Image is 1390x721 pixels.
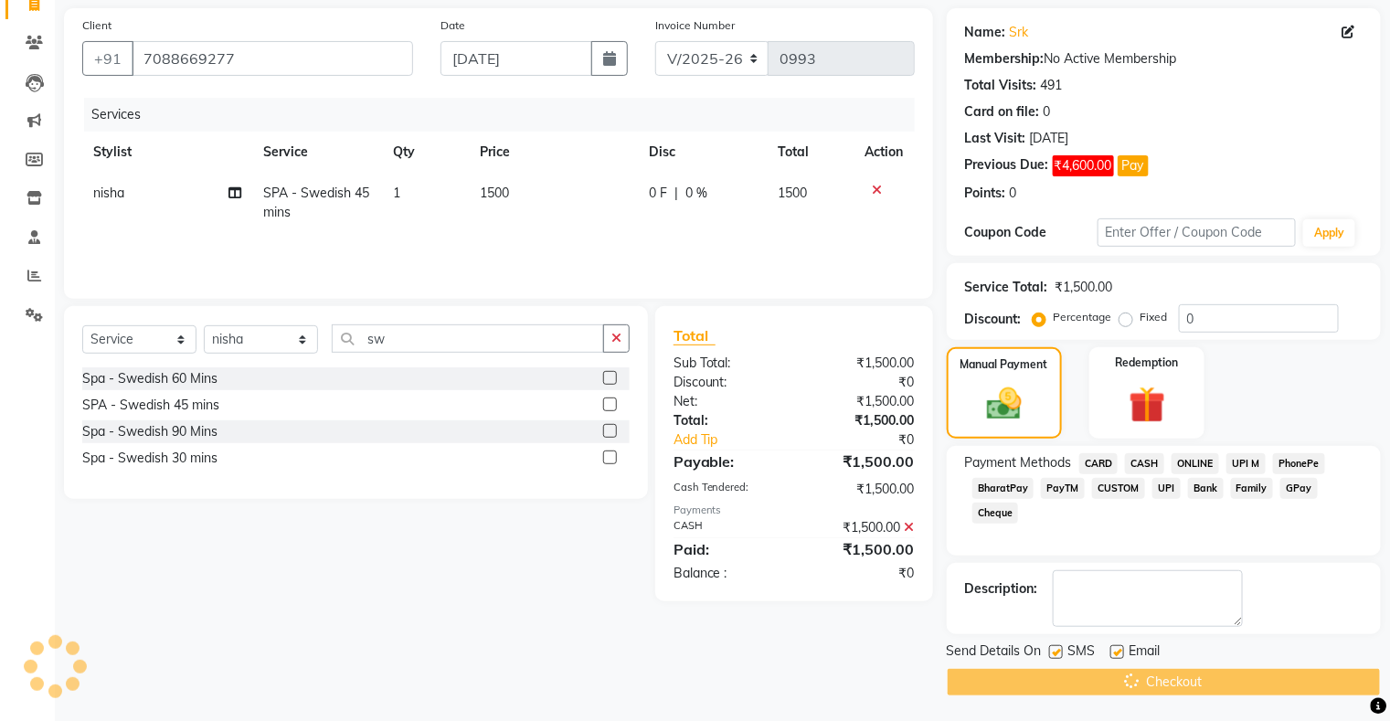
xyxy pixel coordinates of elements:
[1054,309,1112,325] label: Percentage
[1092,478,1145,499] span: CUSTOM
[252,132,382,173] th: Service
[82,17,111,34] label: Client
[1030,129,1069,148] div: [DATE]
[1118,155,1149,176] button: Pay
[965,49,1363,69] div: No Active Membership
[263,185,369,220] span: SPA - Swedish 45 mins
[794,451,928,472] div: ₹1,500.00
[1273,453,1325,474] span: PhonePe
[965,223,1098,242] div: Coupon Code
[1118,382,1177,428] img: _gift.svg
[674,184,678,203] span: |
[960,356,1048,373] label: Manual Payment
[1303,219,1355,247] button: Apply
[794,480,928,499] div: ₹1,500.00
[82,132,252,173] th: Stylist
[972,478,1035,499] span: BharatPay
[660,411,794,430] div: Total:
[1041,76,1063,95] div: 491
[794,518,928,537] div: ₹1,500.00
[965,453,1072,472] span: Payment Methods
[660,373,794,392] div: Discount:
[660,392,794,411] div: Net:
[1044,102,1051,122] div: 0
[1068,641,1096,664] span: SMS
[674,503,915,518] div: Payments
[1056,278,1113,297] div: ₹1,500.00
[965,155,1049,176] div: Previous Due:
[480,185,509,201] span: 1500
[660,451,794,472] div: Payable:
[1079,453,1119,474] span: CARD
[660,430,816,450] a: Add Tip
[82,41,133,76] button: +91
[1141,309,1168,325] label: Fixed
[767,132,854,173] th: Total
[82,369,218,388] div: Spa - Swedish 60 Mins
[854,132,915,173] th: Action
[82,449,218,468] div: Spa - Swedish 30 mins
[794,354,928,373] div: ₹1,500.00
[1231,478,1274,499] span: Family
[660,564,794,583] div: Balance :
[332,324,604,353] input: Search or Scan
[794,373,928,392] div: ₹0
[972,503,1019,524] span: Cheque
[660,518,794,537] div: CASH
[778,185,807,201] span: 1500
[965,102,1040,122] div: Card on file:
[82,422,218,441] div: Spa - Swedish 90 Mins
[794,564,928,583] div: ₹0
[976,384,1033,424] img: _cash.svg
[965,184,1006,203] div: Points:
[1125,453,1164,474] span: CASH
[469,132,638,173] th: Price
[965,310,1022,329] div: Discount:
[1098,218,1297,247] input: Enter Offer / Coupon Code
[655,17,735,34] label: Invoice Number
[93,185,124,201] span: nisha
[1152,478,1181,499] span: UPI
[794,392,928,411] div: ₹1,500.00
[1226,453,1266,474] span: UPI M
[685,184,707,203] span: 0 %
[660,354,794,373] div: Sub Total:
[965,278,1048,297] div: Service Total:
[794,538,928,560] div: ₹1,500.00
[649,184,667,203] span: 0 F
[947,641,1042,664] span: Send Details On
[660,480,794,499] div: Cash Tendered:
[816,430,928,450] div: ₹0
[1010,184,1017,203] div: 0
[440,17,465,34] label: Date
[1010,23,1029,42] a: Srk
[132,41,413,76] input: Search by Name/Mobile/Email/Code
[965,76,1037,95] div: Total Visits:
[84,98,928,132] div: Services
[674,326,716,345] span: Total
[965,23,1006,42] div: Name:
[1116,355,1179,371] label: Redemption
[965,129,1026,148] div: Last Visit:
[393,185,400,201] span: 1
[382,132,469,173] th: Qty
[660,538,794,560] div: Paid:
[1188,478,1224,499] span: Bank
[965,579,1038,599] div: Description:
[965,49,1045,69] div: Membership:
[1053,155,1114,176] span: ₹4,600.00
[1172,453,1219,474] span: ONLINE
[1041,478,1085,499] span: PayTM
[638,132,767,173] th: Disc
[1280,478,1318,499] span: GPay
[794,411,928,430] div: ₹1,500.00
[1130,641,1161,664] span: Email
[82,396,219,415] div: SPA - Swedish 45 mins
